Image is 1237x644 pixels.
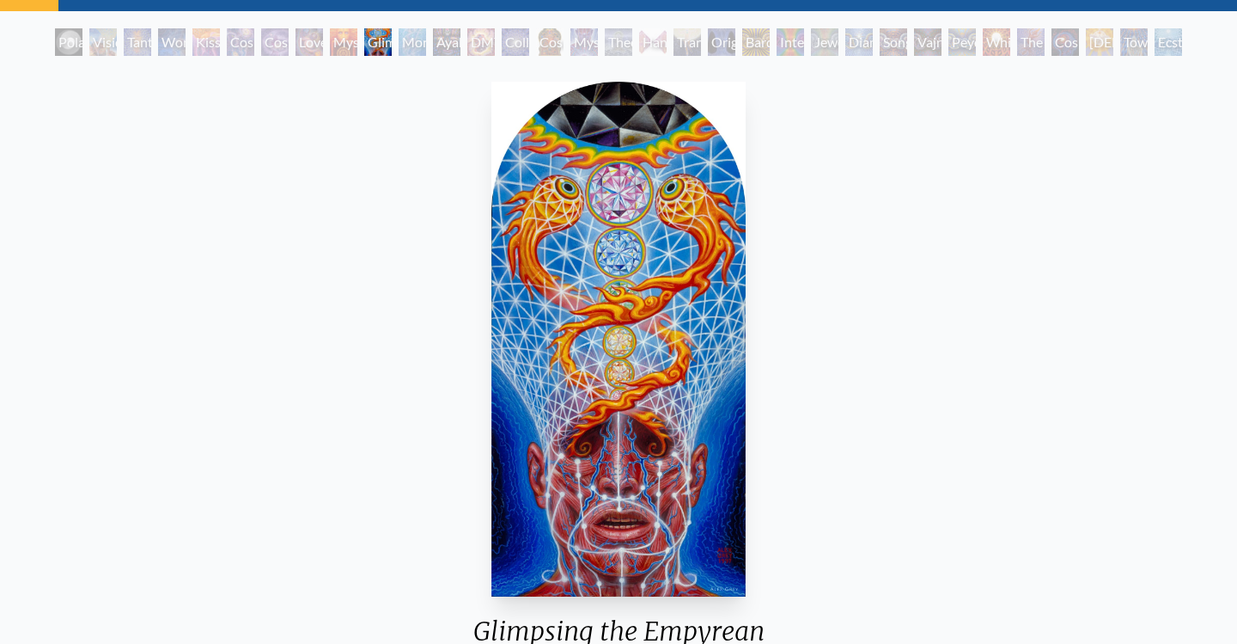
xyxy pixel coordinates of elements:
div: Mystic Eye [570,28,598,56]
div: White Light [983,28,1010,56]
div: Tantra [124,28,151,56]
div: Interbeing [777,28,804,56]
div: Visionary Origin of Language [89,28,117,56]
div: Cosmic Artist [261,28,289,56]
div: Peyote Being [948,28,976,56]
div: Polar Unity Spiral [55,28,82,56]
div: Wonder [158,28,186,56]
div: Bardo Being [742,28,770,56]
div: Vajra Being [914,28,941,56]
div: Cosmic Creativity [227,28,254,56]
div: DMT - The Spirit Molecule [467,28,495,56]
div: Toward the One [1120,28,1148,56]
div: Kiss of the [MEDICAL_DATA] [192,28,220,56]
div: Diamond Being [845,28,873,56]
div: Mysteriosa 2 [330,28,357,56]
div: [DEMOGRAPHIC_DATA] [1086,28,1113,56]
div: Love is a Cosmic Force [296,28,323,56]
div: Cosmic [DEMOGRAPHIC_DATA] [536,28,564,56]
div: Hands that See [639,28,667,56]
div: Theologue [605,28,632,56]
div: Transfiguration [673,28,701,56]
div: Collective Vision [502,28,529,56]
div: The Great Turn [1017,28,1045,56]
div: Jewel Being [811,28,838,56]
div: Original Face [708,28,735,56]
div: Ecstasy [1155,28,1182,56]
div: Cosmic Consciousness [1051,28,1079,56]
div: Monochord [399,28,426,56]
div: Glimpsing the Empyrean [364,28,392,56]
div: Ayahuasca Visitation [433,28,460,56]
img: Glimpsing-the-Empyrean-1997-Alex-Grey-watermarked.jpg [491,82,746,597]
div: Song of Vajra Being [880,28,907,56]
